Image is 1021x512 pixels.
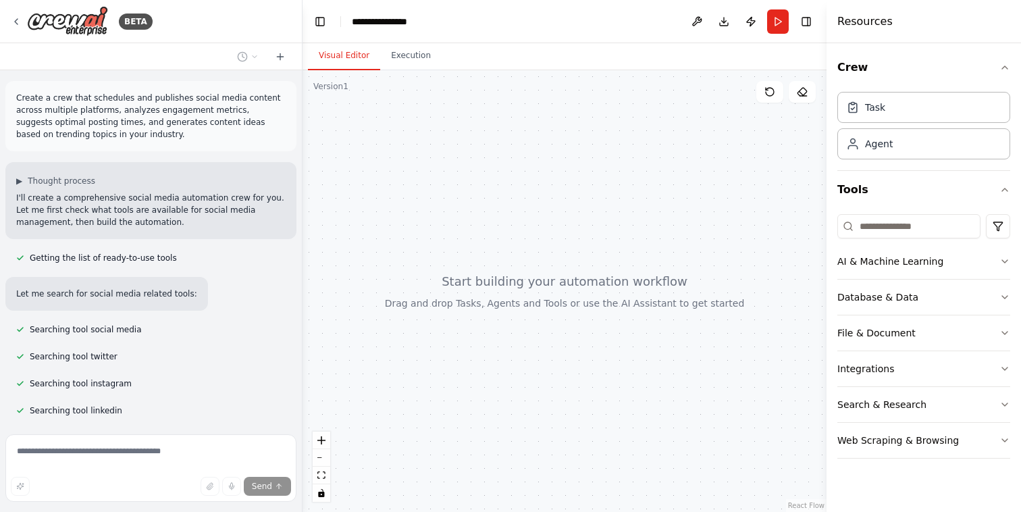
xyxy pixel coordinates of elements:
nav: breadcrumb [352,15,421,28]
button: zoom in [313,432,330,449]
button: ▶Thought process [16,176,95,186]
button: Crew [837,49,1010,86]
button: Integrations [837,351,1010,386]
div: BETA [119,14,153,30]
button: fit view [313,467,330,484]
img: Logo [27,6,108,36]
button: Hide left sidebar [311,12,330,31]
h4: Resources [837,14,893,30]
div: Crew [837,86,1010,170]
button: Database & Data [837,280,1010,315]
div: Database & Data [837,290,918,304]
div: Tools [837,209,1010,469]
div: Web Scraping & Browsing [837,434,959,447]
div: Agent [865,137,893,151]
div: Version 1 [313,81,348,92]
p: Create a crew that schedules and publishes social media content across multiple platforms, analyz... [16,92,286,140]
button: Improve this prompt [11,477,30,496]
p: I'll create a comprehensive social media automation crew for you. Let me first check what tools a... [16,192,286,228]
button: AI & Machine Learning [837,244,1010,279]
div: Integrations [837,362,894,376]
span: Searching tool twitter [30,351,117,362]
div: Task [865,101,885,114]
button: Execution [380,42,442,70]
button: Start a new chat [269,49,291,65]
span: Searching tool instagram [30,378,132,389]
span: Thought process [28,176,95,186]
button: zoom out [313,449,330,467]
span: ▶ [16,176,22,186]
div: Search & Research [837,398,926,411]
button: Upload files [201,477,219,496]
p: Let me search for social media related tools: [16,288,197,300]
button: Click to speak your automation idea [222,477,241,496]
span: Searching tool social media [30,324,142,335]
button: Hide right sidebar [797,12,816,31]
button: Send [244,477,291,496]
button: Web Scraping & Browsing [837,423,1010,458]
div: File & Document [837,326,916,340]
button: Visual Editor [308,42,380,70]
span: Searching tool linkedin [30,405,122,416]
a: React Flow attribution [788,502,824,509]
div: React Flow controls [313,432,330,502]
button: toggle interactivity [313,484,330,502]
div: AI & Machine Learning [837,255,943,268]
button: Switch to previous chat [232,49,264,65]
button: File & Document [837,315,1010,351]
span: Send [252,481,272,492]
button: Tools [837,171,1010,209]
button: Search & Research [837,387,1010,422]
span: Getting the list of ready-to-use tools [30,253,177,263]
